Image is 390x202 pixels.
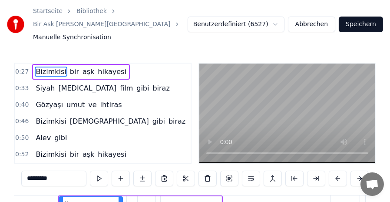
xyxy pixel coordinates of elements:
[152,116,166,126] span: gibi
[119,83,134,93] span: film
[66,100,86,110] span: umut
[15,117,29,126] span: 0:46
[35,67,67,77] span: Bizimkisi
[97,67,127,77] span: hikayesi
[35,116,67,126] span: Bizimkisi
[99,100,123,110] span: ihtiras
[152,83,170,93] span: biraz
[339,17,383,32] button: Speichern
[360,172,384,196] div: Chat öffnen
[15,101,29,109] span: 0:40
[288,17,335,32] button: Abbrechen
[82,67,95,77] span: aşk
[87,100,97,110] span: ve
[69,116,150,126] span: [DEMOGRAPHIC_DATA]
[82,149,95,159] span: aşk
[35,83,56,93] span: Siyah
[35,100,64,110] span: Gözyaşı
[33,7,63,16] a: Startseite
[57,83,117,93] span: [MEDICAL_DATA]
[136,83,150,93] span: gibi
[69,149,80,159] span: bir
[33,20,171,29] a: Bir Ask [PERSON_NAME][GEOGRAPHIC_DATA]
[97,149,127,159] span: hikayesi
[69,67,80,77] span: bir
[168,116,186,126] span: biraz
[7,16,24,33] img: youka
[33,7,188,42] nav: breadcrumb
[33,33,111,42] span: Manuelle Synchronisation
[35,149,67,159] span: Bizimkisi
[53,133,68,143] span: gibi
[15,150,29,159] span: 0:52
[35,133,52,143] span: Alev
[15,134,29,142] span: 0:50
[15,67,29,76] span: 0:27
[76,7,107,16] a: Bibliothek
[15,84,29,93] span: 0:33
